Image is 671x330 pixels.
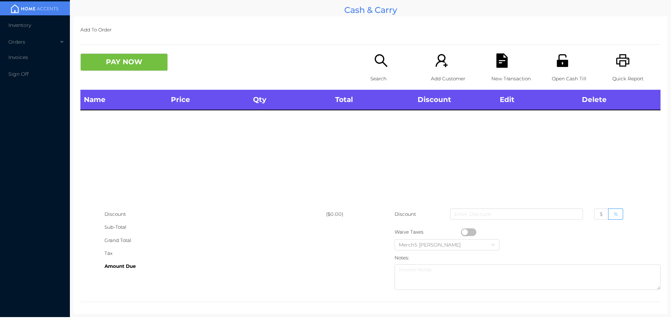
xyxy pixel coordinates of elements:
[600,211,603,217] span: $
[332,90,414,110] th: Total
[104,260,326,273] div: Amount Due
[395,226,461,239] div: Waive Taxes
[104,234,326,247] div: Grand Total
[414,90,496,110] th: Discount
[80,90,167,110] th: Name
[614,211,618,217] span: %
[104,221,326,234] div: Sub-Total
[491,243,495,248] i: icon: down
[395,255,409,261] label: Notes:
[370,72,419,85] p: Search
[8,54,28,60] span: Invoices
[8,3,61,14] img: mainBanner
[80,53,168,71] button: PAY NOW
[552,72,600,85] p: Open Cash Till
[491,72,540,85] p: New Transaction
[431,72,479,85] p: Add Customer
[104,208,326,221] div: Discount
[80,23,661,36] p: Add To Order
[495,53,509,68] i: icon: file-text
[250,90,332,110] th: Qty
[8,71,29,77] span: Sign Off
[578,90,661,110] th: Delete
[399,240,468,250] div: Merch5 Lawrence
[450,208,583,220] input: Enter Discount
[496,90,578,110] th: Edit
[395,208,417,221] p: Discount
[434,53,449,68] i: icon: user-add
[8,22,31,28] span: Inventory
[167,90,250,110] th: Price
[612,72,661,85] p: Quick Report
[73,3,668,16] div: Cash & Carry
[616,53,630,68] i: icon: printer
[326,208,370,221] div: ($0.00)
[374,53,388,68] i: icon: search
[555,53,570,68] i: icon: unlock
[104,247,326,260] div: Tax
